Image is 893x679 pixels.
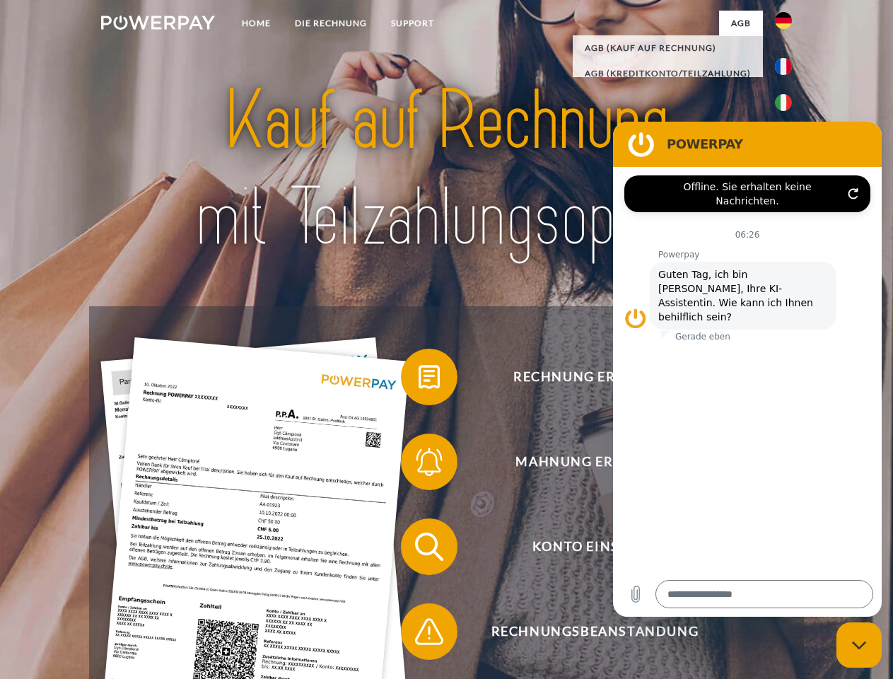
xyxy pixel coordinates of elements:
img: fr [775,58,792,75]
a: DIE RECHNUNG [283,11,379,36]
span: Rechnung erhalten? [421,349,768,405]
img: qb_search.svg [412,529,447,564]
button: Rechnung erhalten? [401,349,769,405]
button: Rechnungsbeanstandung [401,603,769,660]
a: AGB (Kauf auf Rechnung) [573,35,763,61]
img: qb_bill.svg [412,359,447,395]
img: title-powerpay_de.svg [135,68,758,271]
a: SUPPORT [379,11,446,36]
a: agb [719,11,763,36]
span: Konto einsehen [421,518,768,575]
a: Home [230,11,283,36]
img: qb_bell.svg [412,444,447,480]
button: Konto einsehen [401,518,769,575]
iframe: Schaltfläche zum Öffnen des Messaging-Fensters; Konversation läuft [836,622,882,668]
span: Mahnung erhalten? [421,434,768,490]
a: AGB (Kreditkonto/Teilzahlung) [573,61,763,86]
img: it [775,94,792,111]
img: qb_warning.svg [412,614,447,649]
iframe: Messaging-Fenster [613,122,882,617]
button: Mahnung erhalten? [401,434,769,490]
span: Rechnungsbeanstandung [421,603,768,660]
img: logo-powerpay-white.svg [101,16,215,30]
img: de [775,12,792,29]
